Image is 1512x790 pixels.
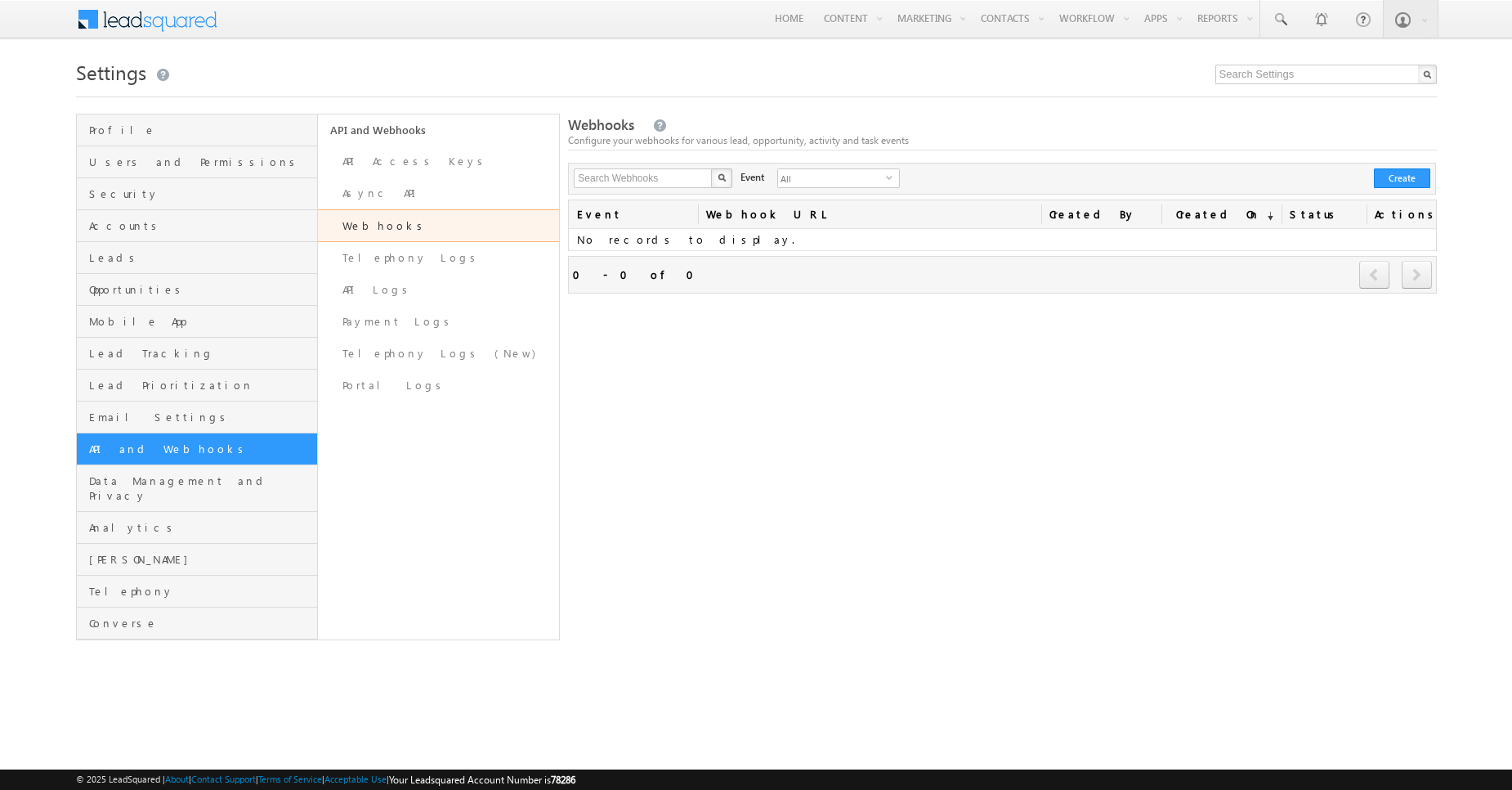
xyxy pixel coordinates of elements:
span: select [886,173,899,181]
a: Opportunities [77,274,317,306]
span: Telephony [89,584,313,599]
span: Actions [1367,200,1435,228]
a: API Access Keys [318,146,559,177]
img: Search [718,173,726,182]
a: Created On(sorted descending) [1161,200,1282,228]
span: Data Management and Privacy [89,474,313,503]
td: No records to display. [569,229,1435,251]
span: next [1402,261,1432,289]
span: Converse [89,616,313,631]
a: API and Webhooks [318,114,559,146]
a: Status [1282,200,1367,228]
span: Mobile App [89,314,313,329]
a: Async API [318,177,559,209]
span: Your Leadsquared Account Number is [389,774,575,786]
span: Leads [89,250,313,265]
a: Leads [77,242,317,274]
span: API and Webhooks [89,442,313,456]
a: Telephony Logs (New) [318,338,559,370]
a: Telephony Logs [318,242,559,274]
span: Lead Prioritization [89,378,313,393]
span: © 2025 LeadSquared | | | | | [76,772,575,788]
a: next [1402,263,1432,289]
span: Email Settings [89,410,313,424]
a: Acceptable Use [324,774,387,784]
a: prev [1359,263,1390,289]
div: Configure your webhooks for various lead, opportunity, activity and task events [568,133,1436,148]
span: Webhooks [568,115,634,134]
a: [PERSON_NAME] [77,544,317,576]
button: Create [1374,168,1430,188]
span: Analytics [89,520,313,535]
span: Profile [89,123,313,137]
a: Mobile App [77,306,317,338]
div: 0 - 0 of 0 [573,265,704,284]
a: Created By [1041,200,1161,228]
a: Contact Support [191,774,256,784]
a: Event [569,200,697,228]
a: Lead Tracking [77,338,317,370]
a: Telephony [77,576,317,608]
span: Users and Permissions [89,155,313,169]
span: Accounts [89,218,313,233]
a: API and Webhooks [77,433,317,465]
span: [PERSON_NAME] [89,552,313,567]
a: Analytics [77,512,317,544]
span: All [778,169,886,187]
a: Portal Logs [318,370,559,402]
a: Terms of Service [258,774,322,784]
a: Accounts [77,210,317,242]
span: Event [740,170,764,185]
a: Converse [77,608,317,640]
span: (sorted descending) [1260,209,1273,222]
input: Search Settings [1215,65,1437,84]
span: Settings [76,59,146,85]
a: Security [77,178,317,210]
a: Data Management and Privacy [77,465,317,512]
a: API Logs [318,274,559,306]
span: Opportunities [89,282,313,297]
a: Lead Prioritization [77,370,317,402]
span: Lead Tracking [89,346,313,361]
a: Users and Permissions [77,146,317,178]
a: Email Settings [77,402,317,433]
span: 78286 [551,774,575,786]
a: Webhook URL [698,200,1041,228]
a: Webhooks [318,209,559,242]
span: prev [1359,261,1389,289]
span: Security [89,186,313,201]
a: About [165,774,189,784]
a: Profile [77,114,317,146]
a: Payment Logs [318,306,559,338]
